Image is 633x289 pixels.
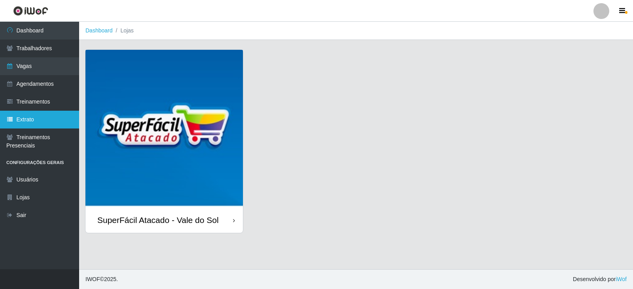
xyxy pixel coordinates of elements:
a: Dashboard [85,27,113,34]
img: CoreUI Logo [13,6,48,16]
a: iWof [616,276,627,282]
a: SuperFácil Atacado - Vale do Sol [85,50,243,233]
span: © 2025 . [85,275,118,283]
li: Lojas [113,26,134,35]
div: SuperFácil Atacado - Vale do Sol [97,215,219,225]
img: cardImg [85,50,243,207]
span: IWOF [85,276,100,282]
span: Desenvolvido por [573,275,627,283]
nav: breadcrumb [79,22,633,40]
